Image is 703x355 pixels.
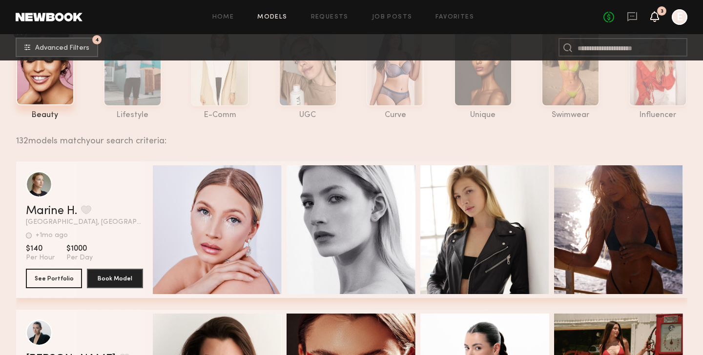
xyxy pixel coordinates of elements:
[26,244,55,254] span: $140
[212,14,234,20] a: Home
[257,14,287,20] a: Models
[372,14,413,20] a: Job Posts
[36,232,68,239] div: +1mo ago
[16,111,74,119] div: beauty
[629,111,687,119] div: influencer
[311,14,349,20] a: Requests
[661,9,663,14] div: 3
[16,38,98,57] button: 4Advanced Filters
[26,205,77,217] a: Marine H.
[16,125,680,146] div: 132 models match your search criteria:
[26,269,82,288] button: See Portfolio
[95,38,99,42] span: 4
[66,244,93,254] span: $1000
[26,254,55,262] span: Per Hour
[366,111,424,119] div: curve
[26,219,143,226] span: [GEOGRAPHIC_DATA], [GEOGRAPHIC_DATA]
[103,111,162,119] div: lifestyle
[435,14,474,20] a: Favorites
[672,9,687,25] a: E
[87,269,143,288] button: Book Model
[541,111,600,119] div: swimwear
[279,111,337,119] div: UGC
[66,254,93,262] span: Per Day
[454,111,512,119] div: unique
[191,111,249,119] div: e-comm
[35,45,89,52] span: Advanced Filters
